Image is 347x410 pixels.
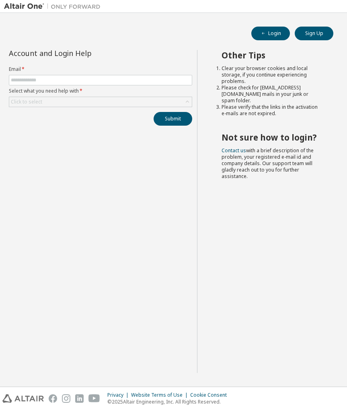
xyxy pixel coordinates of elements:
[9,97,192,107] div: Click to select
[295,27,333,40] button: Sign Up
[190,392,232,398] div: Cookie Consent
[222,147,314,180] span: with a brief description of the problem, your registered e-mail id and company details. Our suppo...
[4,2,105,10] img: Altair One
[222,50,319,60] h2: Other Tips
[49,394,57,403] img: facebook.svg
[11,99,42,105] div: Click to select
[88,394,100,403] img: youtube.svg
[9,88,192,94] label: Select what you need help with
[107,398,232,405] p: © 2025 Altair Engineering, Inc. All Rights Reserved.
[131,392,190,398] div: Website Terms of Use
[9,50,156,56] div: Account and Login Help
[154,112,192,126] button: Submit
[62,394,70,403] img: instagram.svg
[251,27,290,40] button: Login
[222,104,319,117] li: Please verify that the links in the activation e-mails are not expired.
[222,147,246,154] a: Contact us
[222,85,319,104] li: Please check for [EMAIL_ADDRESS][DOMAIN_NAME] mails in your junk or spam folder.
[75,394,84,403] img: linkedin.svg
[9,66,192,72] label: Email
[107,392,131,398] div: Privacy
[2,394,44,403] img: altair_logo.svg
[222,65,319,85] li: Clear your browser cookies and local storage, if you continue experiencing problems.
[222,132,319,143] h2: Not sure how to login?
